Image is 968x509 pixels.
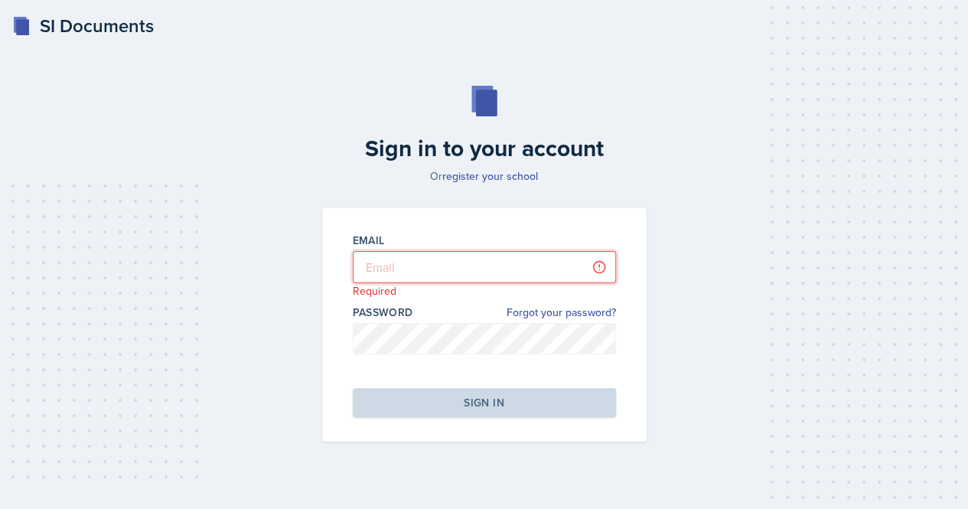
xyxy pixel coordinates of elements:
[464,395,504,410] div: Sign in
[313,168,656,184] p: Or
[353,388,616,417] button: Sign in
[353,283,616,299] p: Required
[313,135,656,162] h2: Sign in to your account
[12,12,154,40] a: SI Documents
[507,305,616,321] a: Forgot your password?
[353,305,413,320] label: Password
[353,233,385,248] label: Email
[442,168,538,184] a: register your school
[353,251,616,283] input: Email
